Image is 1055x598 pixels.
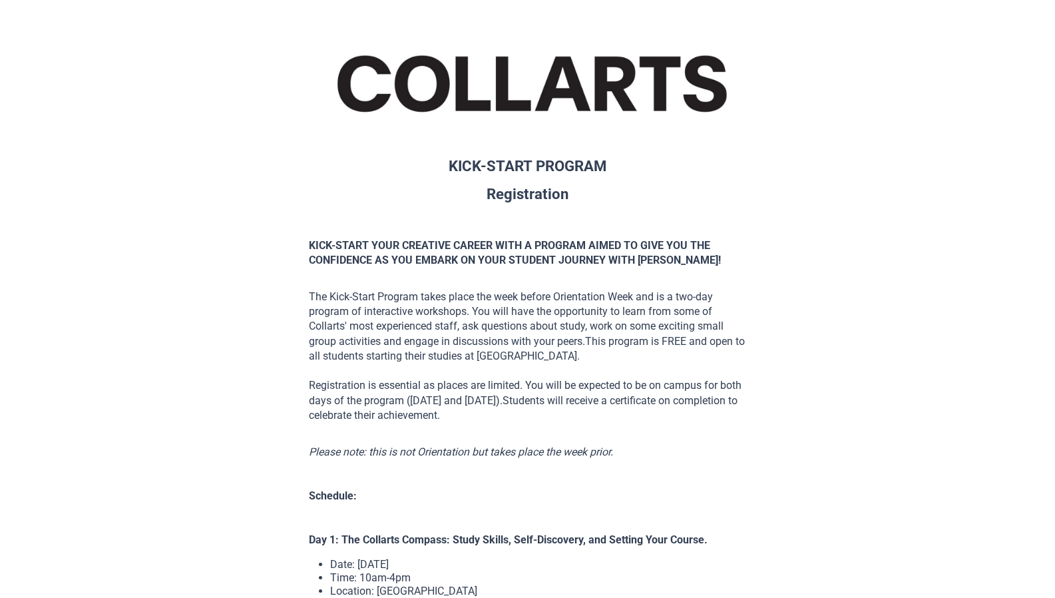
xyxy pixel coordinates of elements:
i: Please note: this is not Orientation but takes place the week prior. [309,446,613,458]
span: Time: 10am-4pm [330,571,411,584]
span: KICK-START PROGRAM [449,157,606,174]
span: Students will receive a certificate on completion to celebrate their achievement. [309,394,738,422]
span: Location: [GEOGRAPHIC_DATA] [330,585,477,597]
b: KICK-START YOUR CREATIVE CAREER WITH A PROGRAM AIMED TO GIVE YOU THE CONFIDENCE AS YOU EMBARK ON ... [309,239,721,266]
img: COLLARTS [309,49,747,125]
b: Day 1: The Collarts Compass: Study Skills, Self-Discovery, and Setting Your Course. [309,533,708,546]
span: This program is FREE and open to all students starting their studies at [GEOGRAPHIC_DATA]. [309,335,745,362]
span: Registration [487,185,568,202]
span: Registration is essential as places are limited. You will be expected to be on campus for both da... [309,379,741,406]
span: The Kick-Start Program takes place the week before Orientation Week and is a two-day program of i... [309,290,724,348]
b: Schedule: [309,489,357,502]
span: Date: [DATE] [330,558,389,571]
